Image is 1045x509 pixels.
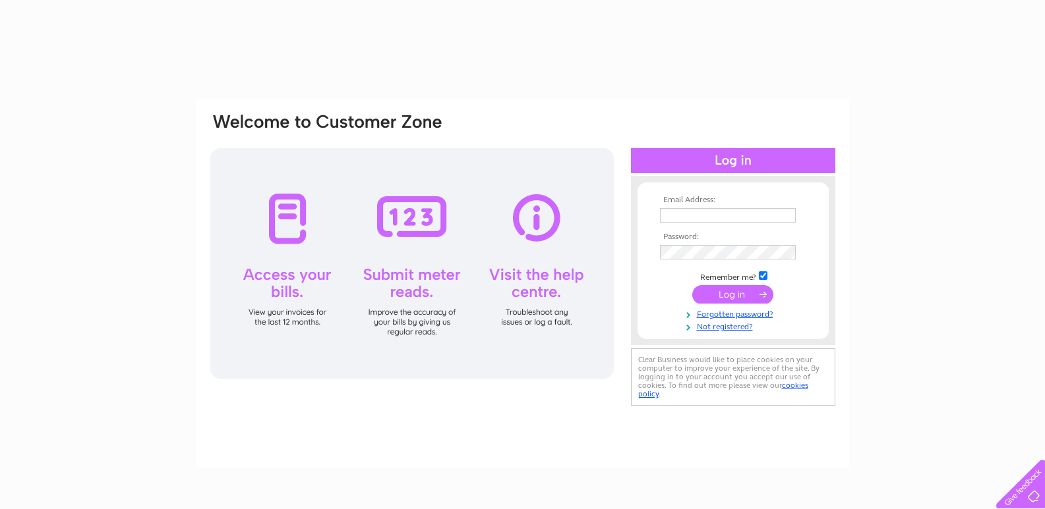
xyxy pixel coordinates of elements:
input: Submit [692,285,773,304]
div: Clear Business would like to place cookies on your computer to improve your experience of the sit... [631,348,835,406]
td: Remember me? [657,269,810,282]
a: Forgotten password? [660,307,810,319]
th: Password: [657,232,810,242]
a: cookies policy [638,381,808,398]
th: Email Address: [657,196,810,205]
a: Not registered? [660,319,810,332]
